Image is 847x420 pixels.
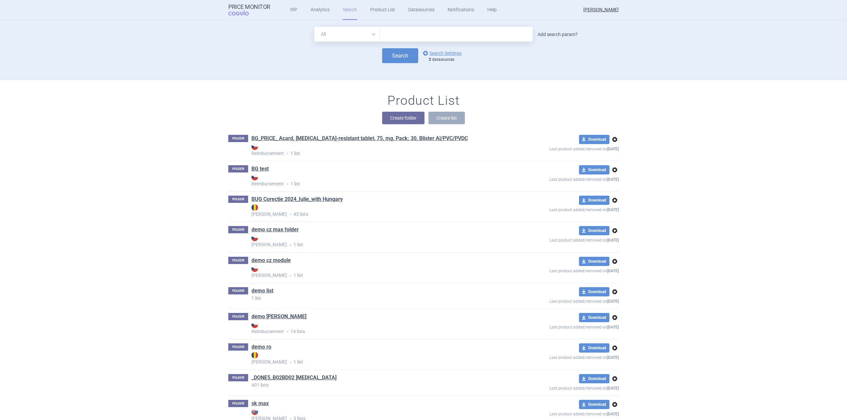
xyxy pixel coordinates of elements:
h1: demo cz module [251,257,291,265]
p: FOLDER [228,313,248,320]
p: FOLDER [228,135,248,142]
i: • [287,359,293,366]
h1: demo cz max folder [251,226,299,235]
strong: Reimbursement [251,322,502,334]
button: Download [579,343,609,353]
img: CZ [251,322,258,328]
a: Price MonitorCOGVIO [228,4,270,16]
a: demo cz module [251,257,291,264]
i: • [284,181,290,187]
strong: Reimbursement [251,174,502,186]
button: Download [579,257,609,266]
p: 1 list [251,235,502,248]
a: sk max [251,400,269,407]
p: Last product added/removed on [502,174,619,183]
strong: [DATE] [607,325,619,329]
p: FOLDER [228,226,248,233]
div: datasources [429,57,465,62]
a: demo ro [251,343,271,351]
button: Download [579,165,609,174]
p: Last product added/removed on [502,205,619,213]
a: demo list [251,287,273,294]
p: Last product added/removed on [502,266,619,274]
p: 1 list [251,174,502,187]
img: CZ [251,235,258,241]
img: SK [251,408,258,415]
p: Last product added/removed on [502,322,619,330]
p: 1 list [251,296,502,300]
strong: [DATE] [607,177,619,182]
p: FOLDER [228,165,248,172]
a: BG_PRICE_ Acard, [MEDICAL_DATA]-resistant tablet, 75, mg, Pack: 30, Blister Al/PVC/PVDC [251,135,468,142]
p: 1 list [251,143,502,157]
strong: [PERSON_NAME] [251,204,502,217]
p: Last product added/removed on [502,235,619,244]
p: Last product added/removed on [502,144,619,152]
p: FOLDER [228,343,248,351]
p: 1 list [251,352,502,365]
strong: Price Monitor [228,4,270,10]
p: 1 list [251,265,502,279]
a: demo [PERSON_NAME] [251,313,306,320]
a: _DONE5_B02BD02 [MEDICAL_DATA] [251,374,336,381]
button: Create folder [382,112,424,124]
p: Last product added/removed on [502,383,619,392]
img: RO [251,352,258,359]
img: CZ [251,265,258,272]
i: • [287,211,293,218]
button: Download [579,135,609,144]
strong: [DATE] [607,299,619,304]
p: 14 lists [251,322,502,335]
p: FOLDER [228,400,248,407]
strong: [PERSON_NAME] [251,235,502,247]
h1: demo reim [251,313,306,322]
h1: demo list [251,287,273,296]
strong: [DATE] [607,238,619,243]
span: COGVIO [228,10,258,16]
button: Download [579,374,609,383]
h1: BUG Corectie 2024_Iulie_with Hungary [251,196,343,204]
h1: BG test [251,165,269,174]
i: • [284,328,290,335]
p: Last product added/removed on [502,296,619,305]
a: BUG Corectie 2024_Iulie_with Hungary [251,196,343,203]
p: 401 lists [251,383,502,387]
button: Download [579,196,609,205]
strong: [DATE] [607,147,619,151]
button: Download [579,400,609,409]
strong: Reimbursement [251,143,502,156]
i: • [287,242,293,248]
i: • [284,150,290,157]
h1: Product List [387,93,460,108]
a: demo cz max folder [251,226,299,233]
h1: _DONE5_B02BD02 COAGULATION FACTOR VIII [251,374,336,383]
p: FOLDER [228,287,248,294]
p: FOLDER [228,196,248,203]
strong: [DATE] [607,208,619,212]
button: Download [579,287,609,296]
button: Search [382,48,418,63]
img: CZ [251,174,258,180]
button: Download [579,226,609,235]
h1: BG_PRICE_ Acard, Gastro-resistant tablet, 75, mg, Pack: 30, Blister Al/PVC/PVDC [251,135,468,143]
strong: [DATE] [607,412,619,416]
p: FOLDER [228,257,248,264]
strong: 2 [429,57,431,62]
strong: [DATE] [607,355,619,360]
strong: [DATE] [607,386,619,391]
a: BG test [251,165,269,172]
strong: [DATE] [607,269,619,273]
i: • [287,272,293,279]
img: CZ [251,143,258,150]
button: Download [579,313,609,322]
a: Add search param? [538,32,578,37]
a: Search Settings [422,49,462,57]
button: Create list [428,112,465,124]
p: Last product added/removed on [502,409,619,417]
h1: sk max [251,400,269,408]
strong: [PERSON_NAME] [251,265,502,278]
strong: [PERSON_NAME] [251,352,502,364]
p: 45 lists [251,204,502,218]
h1: demo ro [251,343,271,352]
p: Last product added/removed on [502,353,619,361]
